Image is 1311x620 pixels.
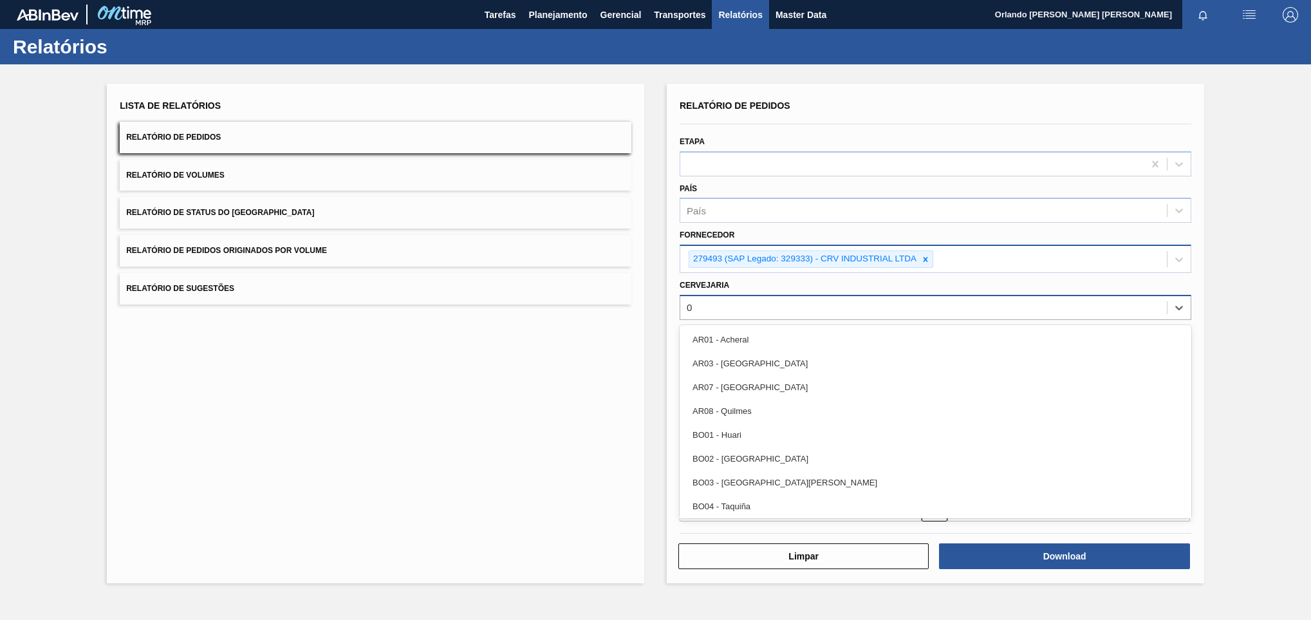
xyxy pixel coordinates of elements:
span: Relatórios [718,7,762,23]
button: Relatório de Pedidos [120,122,631,153]
span: Gerencial [600,7,642,23]
span: Relatório de Pedidos Originados por Volume [126,246,327,255]
button: Relatório de Volumes [120,160,631,191]
div: AR07 - [GEOGRAPHIC_DATA] [680,375,1191,399]
label: Etapa [680,137,705,146]
div: País [687,205,706,216]
button: Notificações [1182,6,1223,24]
span: Planejamento [528,7,587,23]
button: Relatório de Sugestões [120,273,631,305]
button: Relatório de Pedidos Originados por Volume [120,235,631,267]
div: AR01 - Acheral [680,328,1191,352]
button: Relatório de Status do [GEOGRAPHIC_DATA] [120,197,631,229]
div: BO02 - [GEOGRAPHIC_DATA] [680,447,1191,471]
span: Relatório de Sugestões [126,284,234,293]
span: Lista de Relatórios [120,100,221,111]
img: Logout [1283,7,1298,23]
h1: Relatórios [13,39,241,54]
div: AR08 - Quilmes [680,399,1191,423]
span: Relatório de Volumes [126,171,224,180]
button: Download [939,543,1189,569]
div: BO01 - Huari [680,423,1191,447]
span: Transportes [654,7,705,23]
label: País [680,184,697,193]
div: AR03 - [GEOGRAPHIC_DATA] [680,352,1191,375]
div: BO04 - Taquiña [680,494,1191,518]
label: Cervejaria [680,281,729,290]
button: Limpar [678,543,929,569]
div: 279493 (SAP Legado: 329333) - CRV INDUSTRIAL LTDA [689,251,918,267]
label: Fornecedor [680,230,734,240]
span: Tarefas [485,7,516,23]
div: BO03 - [GEOGRAPHIC_DATA][PERSON_NAME] [680,471,1191,494]
span: Relatório de Pedidos [680,100,790,111]
img: TNhmsLtSVTkK8tSr43FrP2fwEKptu5GPRR3wAAAABJRU5ErkJggg== [17,9,79,21]
img: userActions [1241,7,1257,23]
span: Relatório de Status do [GEOGRAPHIC_DATA] [126,208,314,217]
span: Relatório de Pedidos [126,133,221,142]
span: Master Data [776,7,826,23]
